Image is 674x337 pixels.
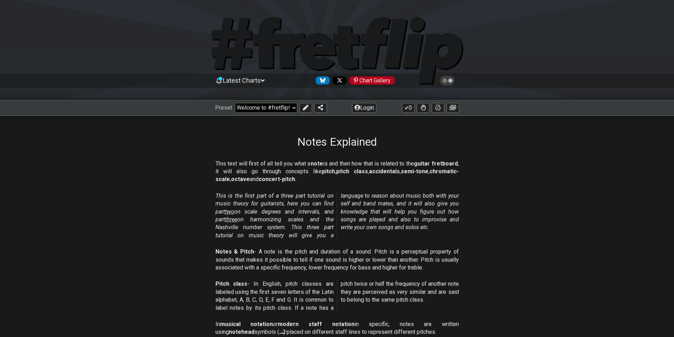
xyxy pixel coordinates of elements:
[215,280,248,287] strong: Pitch class
[417,103,430,113] button: Toggle Dexterity for all fretkits
[347,76,395,85] a: #fretflip at Pinterest
[314,103,327,113] button: Share Preset
[432,103,444,113] button: Print
[278,321,355,327] strong: modern staff notation
[215,320,459,336] p: In or in specific, notes are written using symbols (𝅝 𝅗𝅥 𝅘𝅥 𝅘𝅥𝅮) placed on different staff lines to r...
[447,103,459,113] button: Create image
[311,160,323,167] strong: note
[223,77,261,84] span: Latest Charts
[443,77,451,84] span: Toggle light / dark theme
[352,103,376,113] button: Login
[414,160,458,167] strong: guitar fretboard
[215,160,459,184] p: This text will first of all tell you what a is and then how that is related to the , it will also...
[259,176,295,182] strong: concert-pitch
[225,216,237,223] span: three
[322,168,335,175] strong: pitch
[231,176,250,182] strong: octave
[330,76,347,85] a: Follow #fretflip at X
[299,103,312,113] button: Edit Preset
[336,168,368,175] strong: pitch class
[401,168,428,175] strong: semi-tone
[297,135,377,149] h1: Notes Explained
[215,192,459,239] em: This is the first part of a three part tutorial on music theory for guitarists, here you can find...
[220,321,273,327] strong: musical notation
[369,168,400,175] strong: accidentals
[215,248,254,255] strong: Notes & Pitch
[215,104,232,111] span: Preset
[235,103,297,113] select: Preset
[225,208,234,215] span: two
[402,103,415,113] button: 0
[350,76,395,85] div: Chart Gallery
[215,248,459,272] p: - A note is the pitch and duration of a sound. Pitch is a perceptual property of sounds that make...
[215,280,459,312] p: - In English, pitch classes are labeled using the first seven letters of the Latin alphabet, A, B...
[313,76,330,85] a: Follow #fretflip at Bluesky
[229,329,254,335] strong: notehead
